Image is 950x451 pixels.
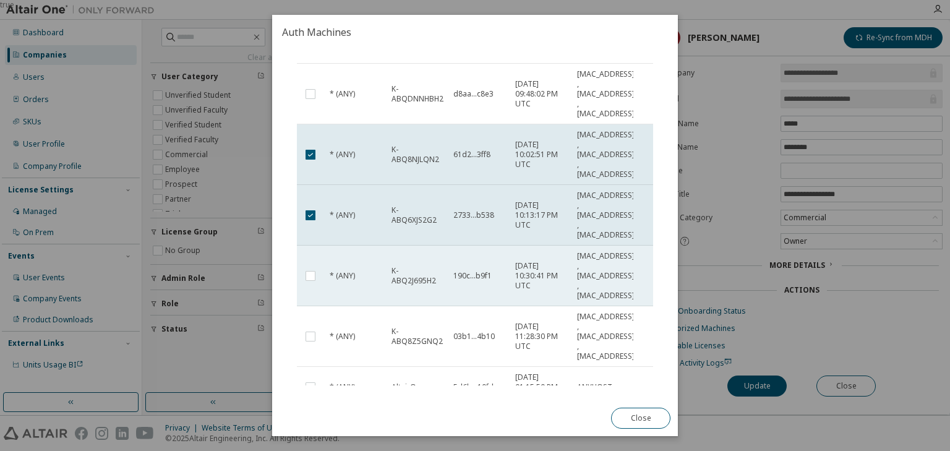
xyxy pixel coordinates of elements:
[515,200,566,230] span: [DATE] 10:13:17 PM UTC
[577,312,635,361] span: [MAC_ADDRESS] , [MAC_ADDRESS] , [MAC_ADDRESS]
[392,382,425,392] span: AltairOne
[453,271,492,281] span: 190c...b9f1
[453,150,490,160] span: 61d2...3ff8
[453,210,494,220] span: 2733...b538
[577,191,635,240] span: [MAC_ADDRESS] , [MAC_ADDRESS] , [MAC_ADDRESS]
[330,332,355,341] span: * (ANY)
[577,382,612,392] span: ANYHOST
[453,332,495,341] span: 03b1...4b10
[515,79,566,109] span: [DATE] 09:48:02 PM UTC
[515,140,566,170] span: [DATE] 10:02:51 PM UTC
[392,84,443,104] span: K-ABQDNNHBH2
[515,372,566,402] span: [DATE] 01:15:50 PM UTC
[392,327,443,346] span: K-ABQ8Z5GNQ2
[330,271,355,281] span: * (ANY)
[611,408,670,429] button: Close
[330,382,355,392] span: * (ANY)
[453,382,494,392] span: 5d6b...10fd
[577,130,635,179] span: [MAC_ADDRESS] , [MAC_ADDRESS] , [MAC_ADDRESS]
[577,251,635,301] span: [MAC_ADDRESS] , [MAC_ADDRESS] , [MAC_ADDRESS]
[577,69,635,119] span: [MAC_ADDRESS] , [MAC_ADDRESS] , [MAC_ADDRESS]
[392,205,442,225] span: K-ABQ6XJS2G2
[392,145,442,165] span: K-ABQ8NJLQN2
[272,15,678,49] h2: Auth Machines
[392,266,442,286] span: K-ABQ2J695H2
[330,89,355,99] span: * (ANY)
[515,322,566,351] span: [DATE] 11:28:30 PM UTC
[453,89,494,99] span: d8aa...c8e3
[330,150,355,160] span: * (ANY)
[515,261,566,291] span: [DATE] 10:30:41 PM UTC
[330,210,355,220] span: * (ANY)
